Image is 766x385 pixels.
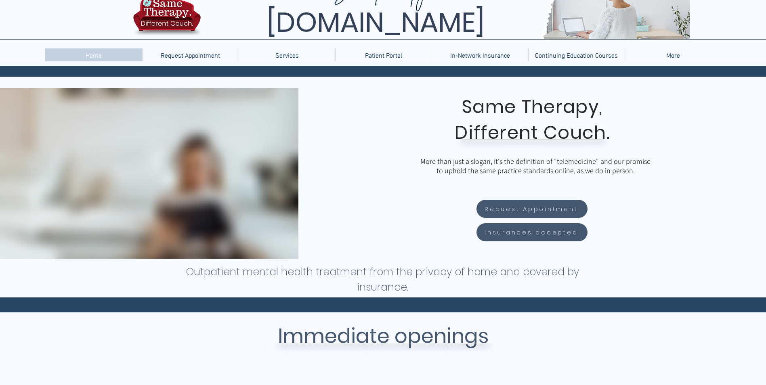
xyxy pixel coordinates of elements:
nav: Site [45,48,721,61]
span: Same Therapy, [462,94,603,119]
p: More than just a slogan, it's the definition of "telemedicine" and our promise to uphold the same... [418,157,653,175]
p: Continuing Education Courses [531,48,622,61]
a: In-Network Insurance [432,48,528,61]
span: Request Appointment [485,204,578,213]
p: Request Appointment [157,48,224,61]
a: Request Appointment [142,48,239,61]
span: Insurances accepted [485,228,578,237]
p: In-Network Insurance [446,48,514,61]
p: More [662,48,684,61]
a: Home [45,48,142,61]
p: Patient Portal [361,48,406,61]
a: Continuing Education Courses [528,48,625,61]
span: [DOMAIN_NAME] [267,3,485,42]
p: Home [82,48,106,61]
a: Request Appointment [476,200,588,218]
a: Patient Portal [335,48,432,61]
h2: Immediate openings [185,321,581,352]
div: Services [239,48,335,61]
a: Insurances accepted [476,223,588,241]
span: Different Couch. [455,120,610,145]
h1: Outpatient mental health treatment from the privacy of home and covered by insurance. [185,264,580,295]
p: Services [271,48,303,61]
